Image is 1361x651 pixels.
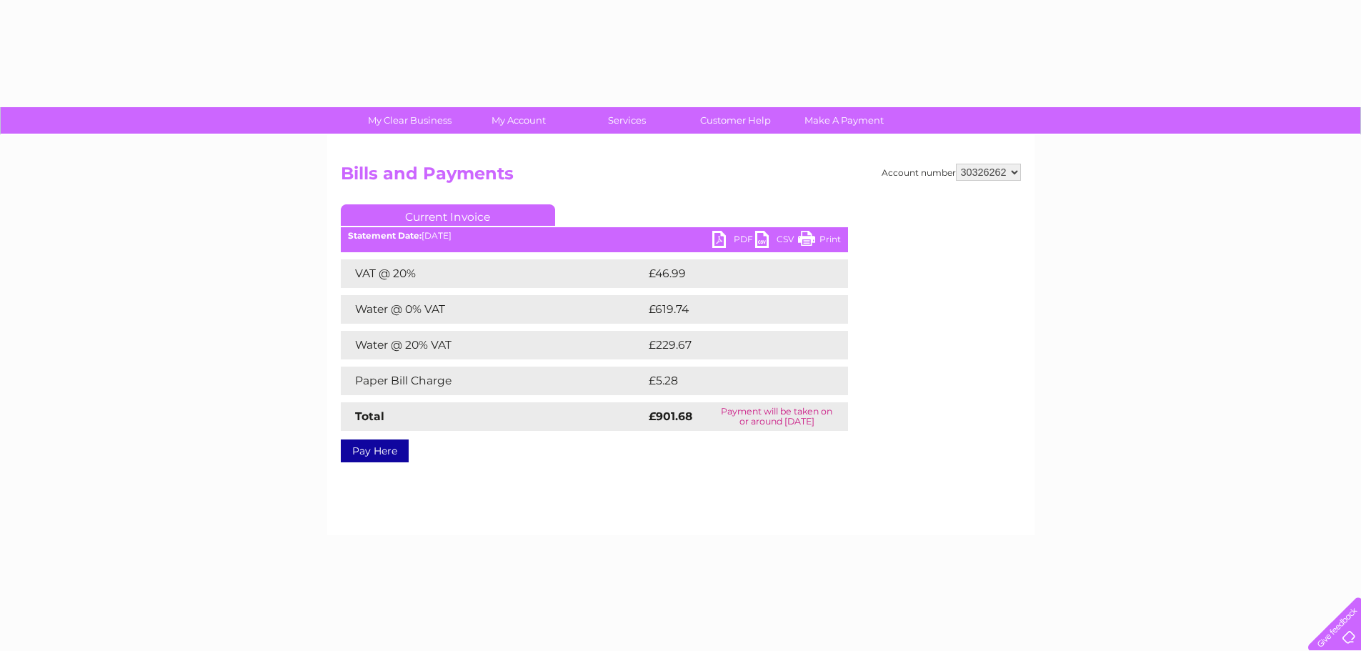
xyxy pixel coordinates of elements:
b: Statement Date: [348,230,422,241]
td: Paper Bill Charge [341,367,645,395]
strong: £901.68 [649,409,692,423]
a: Print [798,231,841,252]
a: Pay Here [341,439,409,462]
a: Make A Payment [785,107,903,134]
a: Services [568,107,686,134]
a: My Clear Business [351,107,469,134]
a: Customer Help [677,107,794,134]
td: Payment will be taken on or around [DATE] [706,402,848,431]
a: PDF [712,231,755,252]
h2: Bills and Payments [341,164,1021,191]
strong: Total [355,409,384,423]
td: VAT @ 20% [341,259,645,288]
td: £229.67 [645,331,823,359]
a: Current Invoice [341,204,555,226]
div: Account number [882,164,1021,181]
div: [DATE] [341,231,848,241]
td: £46.99 [645,259,820,288]
a: My Account [459,107,577,134]
td: Water @ 20% VAT [341,331,645,359]
td: £619.74 [645,295,822,324]
td: £5.28 [645,367,814,395]
a: CSV [755,231,798,252]
td: Water @ 0% VAT [341,295,645,324]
